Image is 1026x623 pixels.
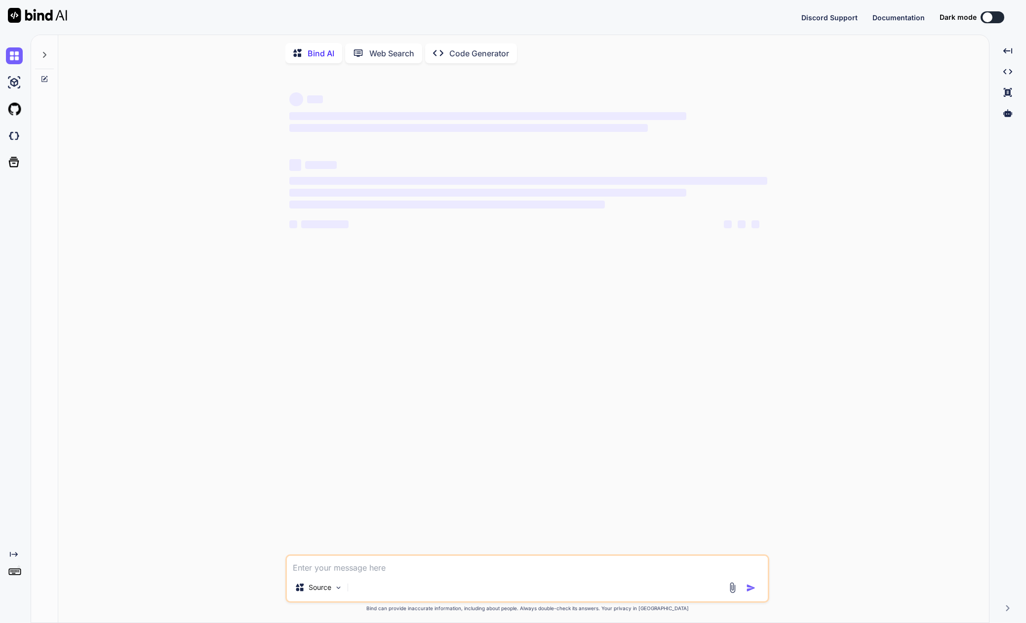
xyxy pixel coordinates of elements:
[872,12,925,23] button: Documentation
[449,47,509,59] p: Code Generator
[289,177,767,185] span: ‌
[289,159,301,171] span: ‌
[738,220,746,228] span: ‌
[6,47,23,64] img: chat
[307,95,323,103] span: ‌
[334,583,343,592] img: Pick Models
[940,12,977,22] span: Dark mode
[285,605,769,612] p: Bind can provide inaccurate information, including about people. Always double-check its answers....
[724,220,732,228] span: ‌
[751,220,759,228] span: ‌
[308,47,334,59] p: Bind AI
[6,101,23,118] img: githubLight
[6,127,23,144] img: darkCloudIdeIcon
[289,124,648,132] span: ‌
[6,74,23,91] img: ai-studio
[727,582,738,593] img: attachment
[309,582,331,592] p: Source
[289,92,303,106] span: ‌
[289,112,686,120] span: ‌
[289,220,297,228] span: ‌
[289,189,686,197] span: ‌
[8,8,67,23] img: Bind AI
[801,13,858,22] span: Discord Support
[289,201,605,208] span: ‌
[746,583,756,593] img: icon
[301,220,349,228] span: ‌
[872,13,925,22] span: Documentation
[305,161,337,169] span: ‌
[369,47,414,59] p: Web Search
[801,12,858,23] button: Discord Support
